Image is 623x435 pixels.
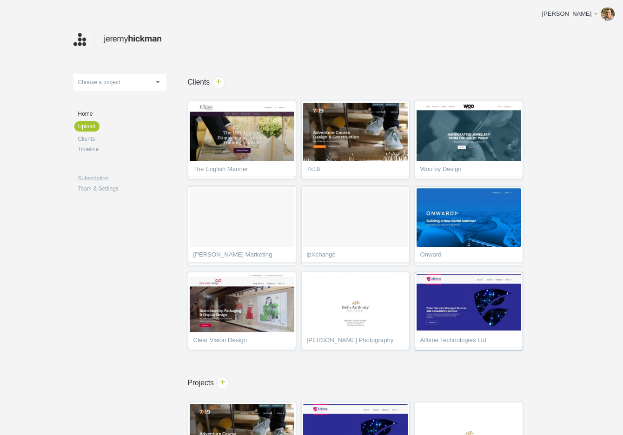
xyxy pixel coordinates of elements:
[535,5,618,23] a: [PERSON_NAME]
[78,146,166,152] a: Timeline
[193,166,291,175] span: The English Manner
[307,251,404,261] span: ipXchange
[542,9,592,19] div: [PERSON_NAME]
[78,111,166,117] a: Home
[188,101,296,180] a: The English Manner
[78,176,166,181] a: Subscription
[417,274,521,332] img: jeremyhickman_etvhvt_thumb.jpg
[188,272,296,351] a: Clear Vision Design
[216,377,229,390] a: +
[301,101,410,180] a: 7x19
[420,337,517,346] span: Alltime Technologies Ltd
[601,7,615,21] img: b519333ec108e72885a1c333a6030d69
[301,272,410,351] a: [PERSON_NAME] Photography
[193,251,291,261] span: [PERSON_NAME] Marketing
[417,188,521,247] img: jeremyhickman_yrdcrq_thumb.jpg
[415,101,523,180] a: Woo by Design
[190,274,294,332] img: jeremyhickman_9sd1h4_v2_thumb.jpg
[78,186,166,191] a: Team & Settings
[303,274,408,332] img: jeremyhickman_z8yxcp_thumb.jpg
[73,30,162,48] img: jeremyhickman-logo_20211012012317.png
[166,379,576,387] h1: Projects
[415,186,523,265] a: Onward
[78,136,166,142] a: Clients
[417,103,521,161] img: jeremyhickman_eobah9_v3_thumb.jpg
[166,79,576,86] h1: Clients
[74,121,99,132] a: Upload
[307,337,404,346] span: [PERSON_NAME] Photography
[78,79,120,86] span: Choose a project
[188,186,296,265] a: [PERSON_NAME] Marketing
[212,76,225,89] a: +
[415,272,523,351] a: Alltime Technologies Ltd
[420,166,517,175] span: Woo by Design
[190,103,294,161] img: jeremyhickman_xqfk2x_v9_thumb.jpg
[301,186,410,265] a: ipXchange
[217,377,229,389] span: +
[193,337,291,346] span: Clear Vision Design
[307,166,404,175] span: 7x19
[420,251,517,261] span: Onward
[212,77,225,89] span: +
[303,103,408,161] img: jeremyhickman_jf8xmi_v2_thumb.jpg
